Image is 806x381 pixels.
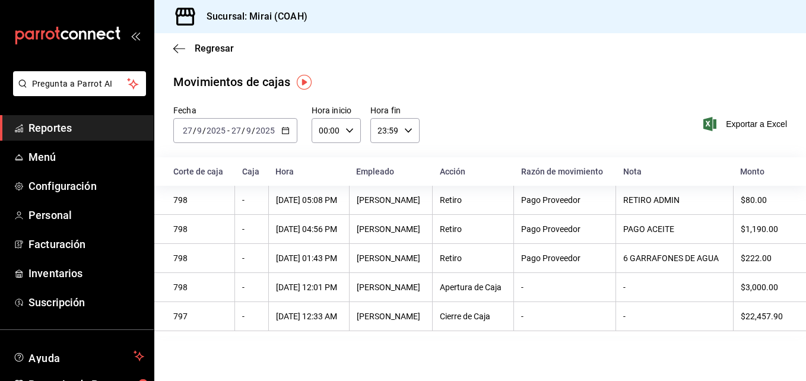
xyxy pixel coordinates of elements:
span: Reportes [28,120,144,136]
label: Fecha [173,106,297,115]
div: $3,000.00 [741,282,787,292]
span: Configuración [28,178,144,194]
span: - [227,126,230,135]
div: - [242,224,261,234]
div: - [623,312,726,321]
div: PAGO ACEITE [623,224,726,234]
div: Monto [740,167,787,176]
input: ---- [255,126,275,135]
input: -- [246,126,252,135]
div: [DATE] 12:01 PM [276,282,342,292]
div: 798 [173,224,227,234]
input: -- [182,126,193,135]
div: [PERSON_NAME] [357,224,425,234]
div: Caja [242,167,261,176]
div: Hora [275,167,342,176]
div: - [242,312,261,321]
span: Menú [28,149,144,165]
div: - [242,195,261,205]
span: Regresar [195,43,234,54]
span: / [252,126,255,135]
div: [DATE] 05:08 PM [276,195,342,205]
label: Hora inicio [312,106,361,115]
div: 798 [173,282,227,292]
div: [PERSON_NAME] [357,282,425,292]
div: - [242,253,261,263]
div: $80.00 [741,195,787,205]
span: Suscripción [28,294,144,310]
div: Pago Proveedor [521,224,608,234]
label: Hora fin [370,106,420,115]
div: Movimientos de cajas [173,73,291,91]
button: Exportar a Excel [706,117,787,131]
div: RETIRO ADMIN [623,195,726,205]
span: Inventarios [28,265,144,281]
div: Corte de caja [173,167,228,176]
div: $222.00 [741,253,787,263]
div: Nota [623,167,726,176]
div: - [521,312,608,321]
button: open_drawer_menu [131,31,140,40]
div: Razón de movimiento [521,167,609,176]
span: / [202,126,206,135]
div: [DATE] 04:56 PM [276,224,342,234]
div: [DATE] 01:43 PM [276,253,342,263]
a: Pregunta a Parrot AI [8,86,146,99]
div: Cierre de Caja [440,312,506,321]
div: Acción [440,167,507,176]
div: Retiro [440,224,506,234]
h3: Sucursal: Mirai (COAH) [197,9,307,24]
div: 798 [173,195,227,205]
div: Pago Proveedor [521,253,608,263]
div: [PERSON_NAME] [357,195,425,205]
input: -- [196,126,202,135]
div: 798 [173,253,227,263]
div: [DATE] 12:33 AM [276,312,342,321]
div: [PERSON_NAME] [357,253,425,263]
div: $22,457.90 [741,312,787,321]
div: [PERSON_NAME] [357,312,425,321]
div: - [623,282,726,292]
button: Regresar [173,43,234,54]
div: 6 GARRAFONES DE AGUA [623,253,726,263]
div: - [521,282,608,292]
input: -- [231,126,242,135]
div: $1,190.00 [741,224,787,234]
img: Tooltip marker [297,75,312,90]
div: Apertura de Caja [440,282,506,292]
span: / [193,126,196,135]
button: Pregunta a Parrot AI [13,71,146,96]
div: Pago Proveedor [521,195,608,205]
div: - [242,282,261,292]
span: Personal [28,207,144,223]
div: Empleado [356,167,425,176]
div: Retiro [440,195,506,205]
span: Pregunta a Parrot AI [32,78,128,90]
span: Facturación [28,236,144,252]
span: Ayuda [28,349,129,363]
span: / [242,126,245,135]
input: ---- [206,126,226,135]
div: Retiro [440,253,506,263]
div: 797 [173,312,227,321]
